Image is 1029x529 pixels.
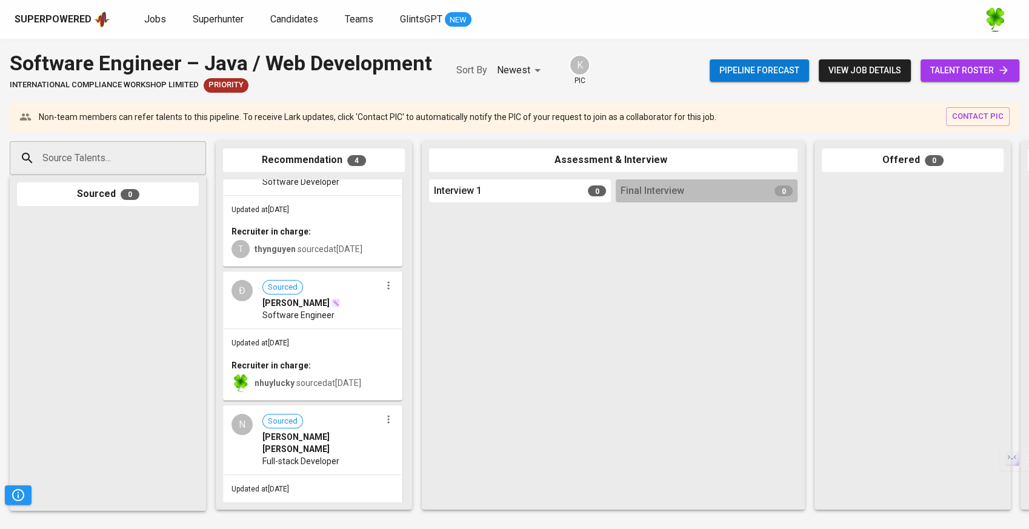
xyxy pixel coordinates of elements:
[331,298,341,308] img: magic_wand.svg
[5,485,32,505] button: Pipeline Triggers
[828,63,901,78] span: view job details
[946,107,1010,126] button: contact pic
[497,63,530,78] p: Newest
[144,12,168,27] a: Jobs
[255,244,296,254] b: thynguyen
[930,63,1010,78] span: talent roster
[15,10,110,28] a: Superpoweredapp logo
[10,48,432,78] div: Software Engineer – Java / Web Development
[710,59,809,82] button: Pipeline forecast
[193,12,246,27] a: Superhunter
[231,227,311,236] b: Recruiter in charge:
[621,184,684,198] span: Final Interview
[10,79,199,91] span: International Compliance Workshop Limited
[193,13,244,25] span: Superhunter
[952,110,1004,124] span: contact pic
[400,12,471,27] a: GlintsGPT NEW
[569,55,590,86] div: pic
[231,280,253,301] div: Đ
[429,148,798,172] div: Assessment & Interview
[569,55,590,76] div: K
[263,416,302,427] span: Sourced
[204,79,248,91] span: Priority
[456,63,487,78] p: Sort By
[17,182,199,206] div: Sourced
[262,176,339,188] span: Software Developer
[719,63,799,78] span: Pipeline forecast
[347,155,366,166] span: 4
[921,59,1019,82] a: talent roster
[255,244,362,254] span: sourced at [DATE]
[434,184,482,198] span: Interview 1
[262,297,330,309] span: [PERSON_NAME]
[262,431,381,455] span: [PERSON_NAME] [PERSON_NAME]
[223,148,405,172] div: Recommendation
[774,185,793,196] span: 0
[400,13,442,25] span: GlintsGPT
[15,13,92,27] div: Superpowered
[94,10,110,28] img: app logo
[925,155,944,166] span: 0
[231,240,250,258] div: T
[819,59,911,82] button: view job details
[231,205,289,214] span: Updated at [DATE]
[204,78,248,93] div: New Job received from Demand Team
[262,455,339,467] span: Full-stack Developer
[223,138,402,267] div: Software DeveloperUpdated at[DATE]Recruiter in charge:Tthynguyen sourcedat[DATE]
[121,189,139,200] span: 0
[231,339,289,347] span: Updated at [DATE]
[270,12,321,27] a: Candidates
[255,378,295,388] b: nhuylucky
[231,374,250,392] img: f9493b8c-82b8-4f41-8722-f5d69bb1b761.jpg
[144,13,166,25] span: Jobs
[223,271,402,401] div: ĐSourced[PERSON_NAME]Software EngineerUpdated at[DATE]Recruiter in charge:nhuylucky sourcedat[DATE]
[263,282,302,293] span: Sourced
[345,13,373,25] span: Teams
[262,309,335,321] span: Software Engineer
[270,13,318,25] span: Candidates
[983,7,1007,32] img: f9493b8c-82b8-4f41-8722-f5d69bb1b761.jpg
[199,157,202,159] button: Open
[231,361,311,370] b: Recruiter in charge:
[345,12,376,27] a: Teams
[255,378,361,388] span: sourced at [DATE]
[588,185,606,196] span: 0
[231,414,253,435] div: N
[445,14,471,26] span: NEW
[231,485,289,493] span: Updated at [DATE]
[497,59,545,82] div: Newest
[822,148,1004,172] div: Offered
[39,111,716,123] p: Non-team members can refer talents to this pipeline. To receive Lark updates, click 'Contact PIC'...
